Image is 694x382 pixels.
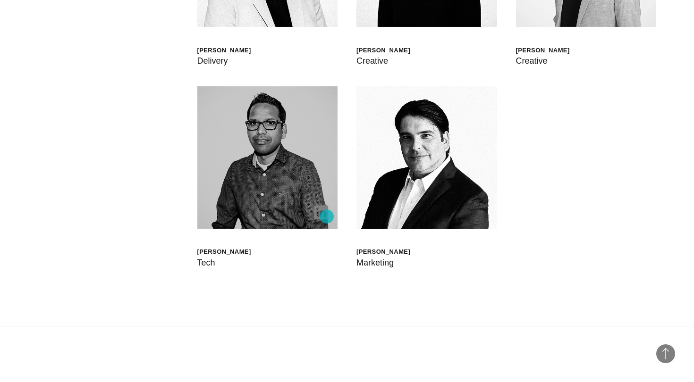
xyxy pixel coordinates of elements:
[356,256,410,269] div: Marketing
[356,248,410,256] div: [PERSON_NAME]
[356,46,410,54] div: [PERSON_NAME]
[356,54,410,67] div: Creative
[197,248,251,256] div: [PERSON_NAME]
[516,54,570,67] div: Creative
[516,46,570,54] div: [PERSON_NAME]
[197,86,338,229] img: Santhana Krishnan
[197,46,251,54] div: [PERSON_NAME]
[197,256,251,269] div: Tech
[314,205,328,219] img: linkedin-born.png
[197,54,251,67] div: Delivery
[356,86,497,229] img: Mauricio Sauma
[656,344,675,363] button: Back to Top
